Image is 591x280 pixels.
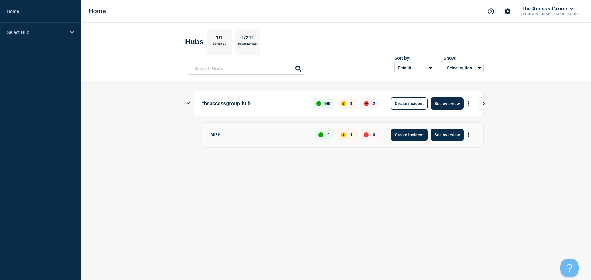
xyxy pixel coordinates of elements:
[89,8,106,15] h1: Home
[431,129,463,141] button: See overview
[187,101,190,106] button: Show Connected Hubs
[501,5,514,18] button: Account settings
[211,129,307,141] p: NPE
[7,30,66,35] p: Select Hub
[341,132,346,137] div: affected
[327,132,329,137] p: 9
[202,97,306,110] p: theaccessgroup-hub
[350,132,352,137] p: 1
[350,101,352,106] p: 1
[464,98,472,109] button: More actions
[560,259,579,277] iframe: Help Scout Beacon - Open
[212,43,227,49] p: Primary
[238,43,257,49] p: Connected
[391,129,428,141] button: Create incident
[373,101,375,106] p: 2
[394,56,434,61] div: Sort by:
[444,56,484,61] div: Show:
[239,35,257,43] p: 1/211
[364,101,369,106] div: down
[520,6,574,12] button: The Access Group
[520,12,584,16] p: [PERSON_NAME][EMAIL_ADDRESS][PERSON_NAME][DOMAIN_NAME]
[477,97,489,110] button: View
[318,132,323,137] div: up
[394,63,434,73] select: Sort by
[444,63,484,73] button: Select option
[188,62,305,75] input: Search Hubs
[324,101,331,106] p: 449
[431,97,463,110] button: See overview
[185,37,203,46] h2: Hubs
[214,35,226,43] p: 1/1
[373,132,375,137] p: 0
[341,101,346,106] div: affected
[484,5,497,18] button: Support
[364,132,369,137] div: down
[391,97,428,110] button: Create incident
[464,129,472,140] button: More actions
[316,101,321,106] div: up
